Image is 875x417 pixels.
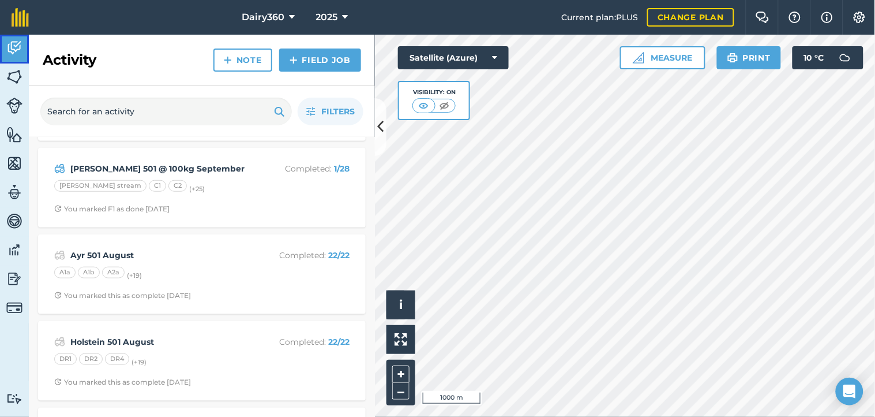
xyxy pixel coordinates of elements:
small: (+ 25 ) [189,185,205,193]
span: 10 ° C [804,46,824,69]
p: Completed : [258,249,350,262]
button: 10 °C [793,46,863,69]
img: svg+xml;base64,PHN2ZyB4bWxucz0iaHR0cDovL3d3dy53My5vcmcvMjAwMC9zdmciIHdpZHRoPSI1NiIgaGVpZ2h0PSI2MC... [6,68,22,85]
a: Note [213,49,272,72]
img: svg+xml;base64,PHN2ZyB4bWxucz0iaHR0cDovL3d3dy53My5vcmcvMjAwMC9zdmciIHdpZHRoPSIxOSIgaGVpZ2h0PSIyNC... [727,51,738,65]
img: svg+xml;base64,PD94bWwgdmVyc2lvbj0iMS4wIiBlbmNvZGluZz0idXRmLTgiPz4KPCEtLSBHZW5lcmF0b3I6IEFkb2JlIE... [6,39,22,57]
img: Two speech bubbles overlapping with the left bubble in the forefront [756,12,769,23]
img: Clock with arrow pointing clockwise [54,378,62,386]
div: DR2 [79,353,103,365]
img: A question mark icon [788,12,802,23]
strong: Holstein 501 August [70,336,253,348]
span: Filters [321,105,355,118]
span: Dairy360 [242,10,285,24]
button: + [392,366,410,383]
button: i [386,291,415,319]
button: Filters [298,98,363,125]
img: Clock with arrow pointing clockwise [54,205,62,213]
small: (+ 19 ) [127,272,142,280]
div: [PERSON_NAME] stream [54,180,147,192]
img: fieldmargin Logo [12,8,29,27]
img: svg+xml;base64,PD94bWwgdmVyc2lvbj0iMS4wIiBlbmNvZGluZz0idXRmLTgiPz4KPCEtLSBHZW5lcmF0b3I6IEFkb2JlIE... [54,335,65,349]
img: svg+xml;base64,PD94bWwgdmVyc2lvbj0iMS4wIiBlbmNvZGluZz0idXRmLTgiPz4KPCEtLSBHZW5lcmF0b3I6IEFkb2JlIE... [6,184,22,201]
button: – [392,383,410,400]
div: You marked this as complete [DATE] [54,378,191,387]
img: svg+xml;base64,PD94bWwgdmVyc2lvbj0iMS4wIiBlbmNvZGluZz0idXRmLTgiPz4KPCEtLSBHZW5lcmF0b3I6IEFkb2JlIE... [6,393,22,404]
strong: 22 / 22 [328,337,350,347]
button: Print [717,46,782,69]
div: DR1 [54,353,77,365]
img: svg+xml;base64,PHN2ZyB4bWxucz0iaHR0cDovL3d3dy53My5vcmcvMjAwMC9zdmciIHdpZHRoPSIxNCIgaGVpZ2h0PSIyNC... [290,53,298,67]
img: Ruler icon [633,52,644,64]
a: Holstein 501 AugustCompleted: 22/22DR1DR2DR4(+19)Clock with arrow pointing clockwiseYou marked th... [45,328,359,394]
img: svg+xml;base64,PHN2ZyB4bWxucz0iaHR0cDovL3d3dy53My5vcmcvMjAwMC9zdmciIHdpZHRoPSI1NiIgaGVpZ2h0PSI2MC... [6,155,22,172]
span: i [399,297,403,312]
div: A2a [102,267,125,278]
img: svg+xml;base64,PD94bWwgdmVyc2lvbj0iMS4wIiBlbmNvZGluZz0idXRmLTgiPz4KPCEtLSBHZW5lcmF0b3I6IEFkb2JlIE... [54,162,65,176]
img: svg+xml;base64,PHN2ZyB4bWxucz0iaHR0cDovL3d3dy53My5vcmcvMjAwMC9zdmciIHdpZHRoPSIxNyIgaGVpZ2h0PSIxNy... [821,10,833,24]
a: Change plan [647,8,734,27]
a: Ayr 501 AugustCompleted: 22/22A1aA1bA2a(+19)Clock with arrow pointing clockwiseYou marked this as... [45,241,359,307]
img: A cog icon [853,12,866,23]
img: svg+xml;base64,PD94bWwgdmVyc2lvbj0iMS4wIiBlbmNvZGluZz0idXRmLTgiPz4KPCEtLSBHZW5lcmF0b3I6IEFkb2JlIE... [6,98,22,114]
small: (+ 19 ) [132,359,147,367]
button: Measure [620,46,705,69]
a: Field Job [279,49,361,72]
strong: 22 / 22 [328,250,350,260]
span: 2025 [316,10,338,24]
h2: Activity [43,51,96,69]
div: A1b [78,267,100,278]
img: svg+xml;base64,PD94bWwgdmVyc2lvbj0iMS4wIiBlbmNvZGluZz0idXRmLTgiPz4KPCEtLSBHZW5lcmF0b3I6IEFkb2JlIE... [6,213,22,230]
button: Satellite (Azure) [398,46,509,69]
img: svg+xml;base64,PD94bWwgdmVyc2lvbj0iMS4wIiBlbmNvZGluZz0idXRmLTgiPz4KPCEtLSBHZW5lcmF0b3I6IEFkb2JlIE... [833,46,857,69]
div: C2 [168,180,187,192]
img: svg+xml;base64,PHN2ZyB4bWxucz0iaHR0cDovL3d3dy53My5vcmcvMjAwMC9zdmciIHdpZHRoPSIxNCIgaGVpZ2h0PSIyNC... [224,53,232,67]
div: You marked this as complete [DATE] [54,291,191,300]
div: Visibility: On [412,88,456,97]
strong: Ayr 501 August [70,249,253,262]
input: Search for an activity [40,98,292,125]
p: Completed : [258,162,350,175]
span: Current plan : PLUS [561,11,638,24]
div: C1 [149,180,166,192]
img: svg+xml;base64,PD94bWwgdmVyc2lvbj0iMS4wIiBlbmNvZGluZz0idXRmLTgiPz4KPCEtLSBHZW5lcmF0b3I6IEFkb2JlIE... [6,270,22,288]
strong: 1 / 28 [334,163,350,174]
div: You marked F1 as done [DATE] [54,204,170,214]
img: svg+xml;base64,PD94bWwgdmVyc2lvbj0iMS4wIiBlbmNvZGluZz0idXRmLTgiPz4KPCEtLSBHZW5lcmF0b3I6IEFkb2JlIE... [54,248,65,262]
div: DR4 [105,353,129,365]
div: Open Intercom Messenger [836,378,863,405]
img: svg+xml;base64,PD94bWwgdmVyc2lvbj0iMS4wIiBlbmNvZGluZz0idXRmLTgiPz4KPCEtLSBHZW5lcmF0b3I6IEFkb2JlIE... [6,241,22,259]
p: Completed : [258,336,350,348]
a: [PERSON_NAME] 501 @ 100kg SeptemberCompleted: 1/28[PERSON_NAME] streamC1C2(+25)Clock with arrow p... [45,155,359,221]
img: svg+xml;base64,PHN2ZyB4bWxucz0iaHR0cDovL3d3dy53My5vcmcvMjAwMC9zdmciIHdpZHRoPSI1MCIgaGVpZ2h0PSI0MC... [416,100,431,111]
div: A1a [54,267,76,278]
img: svg+xml;base64,PD94bWwgdmVyc2lvbj0iMS4wIiBlbmNvZGluZz0idXRmLTgiPz4KPCEtLSBHZW5lcmF0b3I6IEFkb2JlIE... [6,300,22,316]
img: svg+xml;base64,PHN2ZyB4bWxucz0iaHR0cDovL3d3dy53My5vcmcvMjAwMC9zdmciIHdpZHRoPSI1MCIgaGVpZ2h0PSI0MC... [437,100,452,111]
img: Four arrows, one pointing top left, one top right, one bottom right and the last bottom left [395,333,407,346]
strong: [PERSON_NAME] 501 @ 100kg September [70,162,253,175]
img: Clock with arrow pointing clockwise [54,292,62,299]
img: svg+xml;base64,PHN2ZyB4bWxucz0iaHR0cDovL3d3dy53My5vcmcvMjAwMC9zdmciIHdpZHRoPSIxOSIgaGVpZ2h0PSIyNC... [274,105,285,118]
img: svg+xml;base64,PHN2ZyB4bWxucz0iaHR0cDovL3d3dy53My5vcmcvMjAwMC9zdmciIHdpZHRoPSI1NiIgaGVpZ2h0PSI2MC... [6,126,22,143]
